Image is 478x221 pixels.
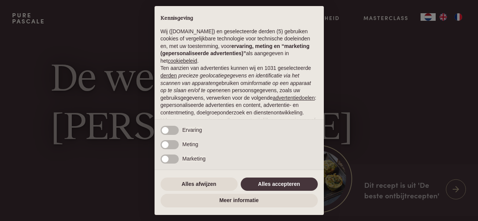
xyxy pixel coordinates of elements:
button: advertentiedoelen [273,94,315,102]
p: Ten aanzien van advertenties kunnen wij en 1031 geselecteerde gebruiken om en persoonsgegevens, z... [161,65,318,116]
button: Alles accepteren [241,178,318,191]
p: U kunt uw toestemming op elk moment vrijelijk geven, weigeren of intrekken door het voorkeurenpan... [161,117,318,154]
em: informatie op een apparaat op te slaan en/of te openen [161,80,311,94]
button: Alles afwijzen [161,178,238,191]
button: derden [161,72,177,80]
h2: Kennisgeving [161,15,318,22]
em: precieze geolocatiegegevens en identificatie via het scannen van apparaten [161,73,299,86]
a: cookiebeleid [168,58,197,64]
span: Meting [183,141,198,147]
span: Ervaring [183,127,202,133]
strong: ervaring, meting en “marketing (gepersonaliseerde advertenties)” [161,43,309,57]
span: Marketing [183,156,206,162]
p: Wij ([DOMAIN_NAME]) en geselecteerde derden (5) gebruiken cookies of vergelijkbare technologie vo... [161,28,318,65]
button: Meer informatie [161,194,318,207]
